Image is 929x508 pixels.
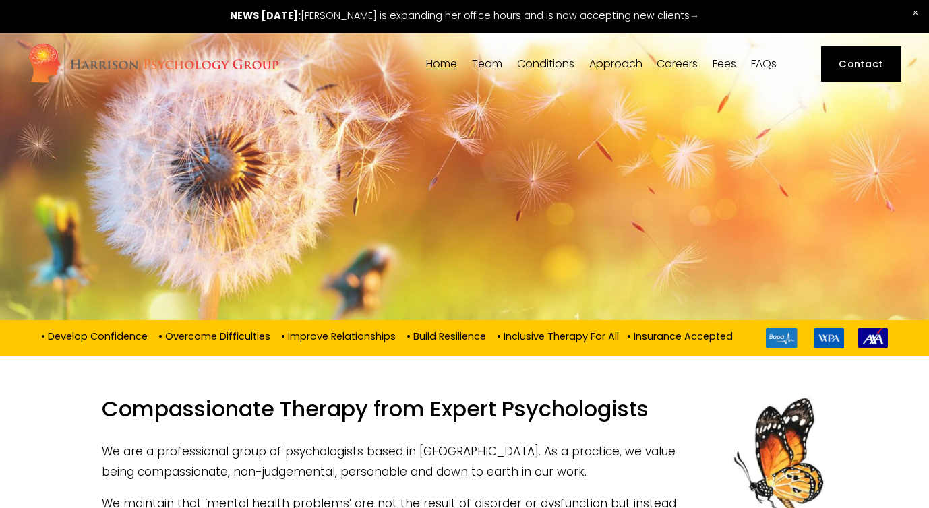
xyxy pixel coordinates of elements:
a: Fees [713,57,736,70]
img: Harrison Psychology Group [28,42,279,86]
span: Team [472,59,502,69]
a: folder dropdown [589,57,642,70]
h1: Compassionate Therapy from Expert Psychologists [102,395,827,431]
a: Contact [821,46,901,82]
a: Home [426,57,457,70]
span: Approach [589,59,642,69]
p: We are a professional group of psychologists based in [GEOGRAPHIC_DATA]. As a practice, we value ... [102,441,827,482]
a: Careers [657,57,698,70]
a: folder dropdown [517,57,574,70]
span: Conditions [517,59,574,69]
p: • Develop Confidence • Overcome Difficulties • Improve Relationships • Build Resilience • Inclusi... [41,328,733,343]
a: FAQs [751,57,777,70]
a: folder dropdown [472,57,502,70]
